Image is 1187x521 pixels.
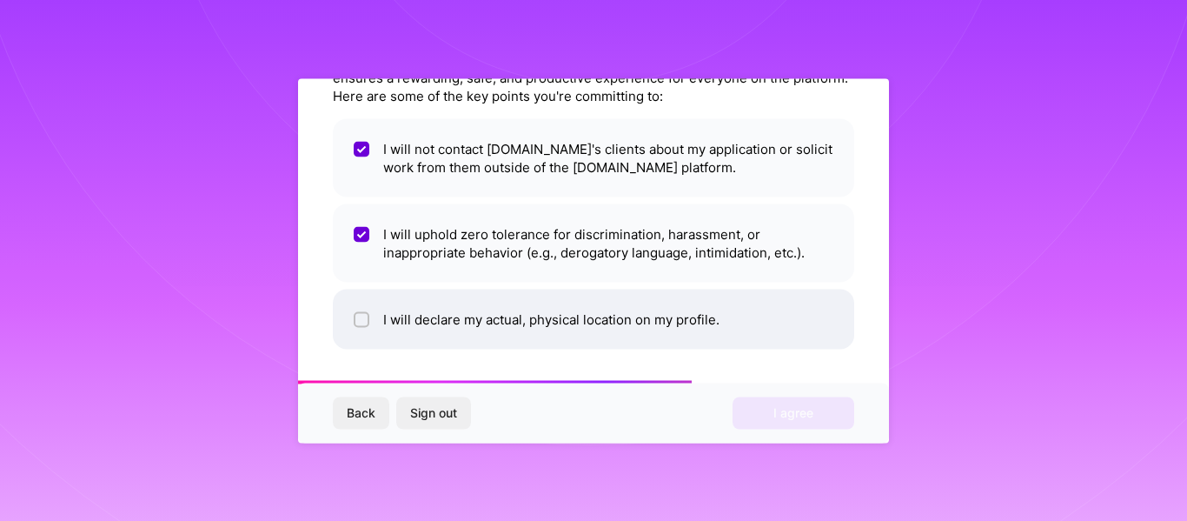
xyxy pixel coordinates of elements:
[396,397,471,429] button: Sign out
[333,204,854,282] li: I will uphold zero tolerance for discrimination, harassment, or inappropriate behavior (e.g., der...
[347,404,375,422] span: Back
[333,289,854,349] li: I will declare my actual, physical location on my profile.
[333,397,389,429] button: Back
[410,404,457,422] span: Sign out
[333,118,854,197] li: I will not contact [DOMAIN_NAME]'s clients about my application or solicit work from them outside...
